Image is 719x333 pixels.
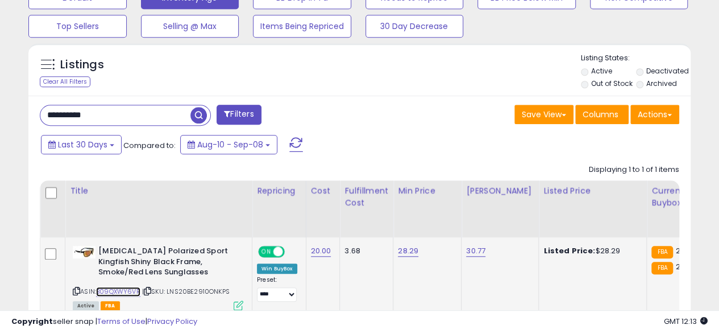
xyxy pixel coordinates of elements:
[257,185,301,197] div: Repricing
[311,185,335,197] div: Cost
[11,316,53,327] strong: Copyright
[543,246,638,256] div: $28.29
[101,301,120,311] span: FBA
[646,79,677,88] label: Archived
[197,139,263,150] span: Aug-10 - Sep-08
[311,245,331,257] a: 20.00
[70,185,247,197] div: Title
[259,247,273,257] span: ON
[676,261,696,272] span: 28.23
[398,245,418,257] a: 28.29
[123,140,176,151] span: Compared to:
[575,105,629,124] button: Columns
[651,262,672,274] small: FBA
[514,105,573,124] button: Save View
[591,66,612,76] label: Active
[73,246,243,309] div: ASIN:
[60,57,104,73] h5: Listings
[651,246,672,258] small: FBA
[257,276,297,302] div: Preset:
[466,245,485,257] a: 30.77
[365,15,464,38] button: 30 Day Decrease
[141,15,239,38] button: Selling @ Max
[217,105,261,125] button: Filters
[651,185,710,209] div: Current Buybox Price
[40,76,90,87] div: Clear All Filters
[630,105,679,124] button: Actions
[398,185,456,197] div: Min Price
[646,66,689,76] label: Deactivated
[73,301,99,311] span: All listings currently available for purchase on Amazon
[543,245,595,256] b: Listed Price:
[98,246,236,281] b: [MEDICAL_DATA] Polarized Sport Kingfish Shiny Black Frame, Smoke/Red Lens Sunglasses
[41,135,122,154] button: Last 30 Days
[676,245,696,256] span: 28.22
[344,246,384,256] div: 3.68
[591,79,632,88] label: Out of Stock
[466,185,534,197] div: [PERSON_NAME]
[581,53,691,64] p: Listing States:
[589,165,679,175] div: Displaying 1 to 1 of 1 items
[180,135,277,154] button: Aug-10 - Sep-08
[147,316,197,327] a: Privacy Policy
[543,185,642,197] div: Listed Price
[344,185,388,209] div: Fulfillment Cost
[583,109,618,120] span: Columns
[664,316,708,327] span: 2025-10-9 12:13 GMT
[11,316,197,327] div: seller snap | |
[58,139,107,150] span: Last 30 Days
[28,15,127,38] button: Top Sellers
[257,264,297,274] div: Win BuyBox
[96,287,140,297] a: B09QXWY6VR
[253,15,351,38] button: Items Being Repriced
[97,316,146,327] a: Terms of Use
[283,247,301,257] span: OFF
[142,287,230,296] span: | SKU: LNS20BE2910ONKPS
[73,246,95,258] img: 31CVkw-RLbL._SL40_.jpg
